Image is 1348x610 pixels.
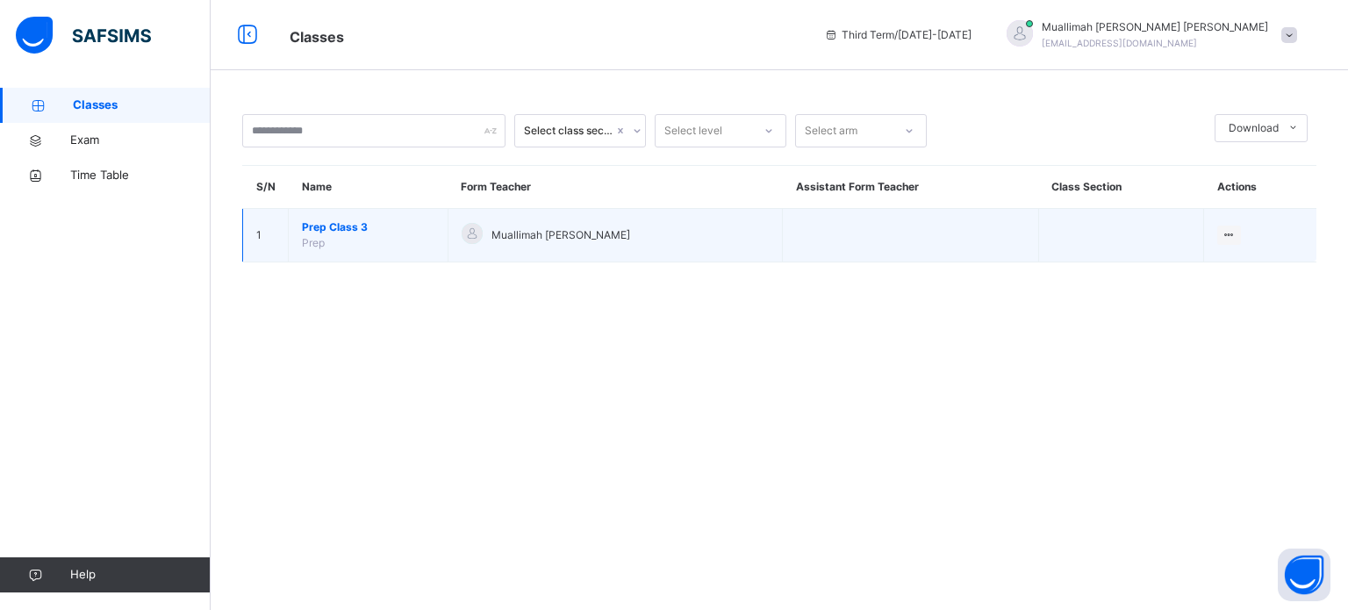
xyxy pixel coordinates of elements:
[1042,19,1268,35] span: Muallimah [PERSON_NAME] [PERSON_NAME]
[805,114,857,147] div: Select arm
[1038,166,1203,209] th: Class Section
[664,114,722,147] div: Select level
[290,28,344,46] span: Classes
[70,566,210,584] span: Help
[524,123,613,139] div: Select class section
[70,167,211,184] span: Time Table
[289,166,448,209] th: Name
[1229,120,1279,136] span: Download
[1042,38,1197,48] span: [EMAIL_ADDRESS][DOMAIN_NAME]
[783,166,1038,209] th: Assistant Form Teacher
[989,19,1306,51] div: Muallimah SabrinaMohammad
[73,97,211,114] span: Classes
[16,17,151,54] img: safsims
[448,166,783,209] th: Form Teacher
[243,166,289,209] th: S/N
[243,209,289,262] td: 1
[302,219,434,235] span: Prep Class 3
[491,227,630,243] span: Muallimah [PERSON_NAME]
[70,132,211,149] span: Exam
[302,236,325,249] span: Prep
[824,27,972,43] span: session/term information
[1278,549,1330,601] button: Open asap
[1204,166,1316,209] th: Actions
